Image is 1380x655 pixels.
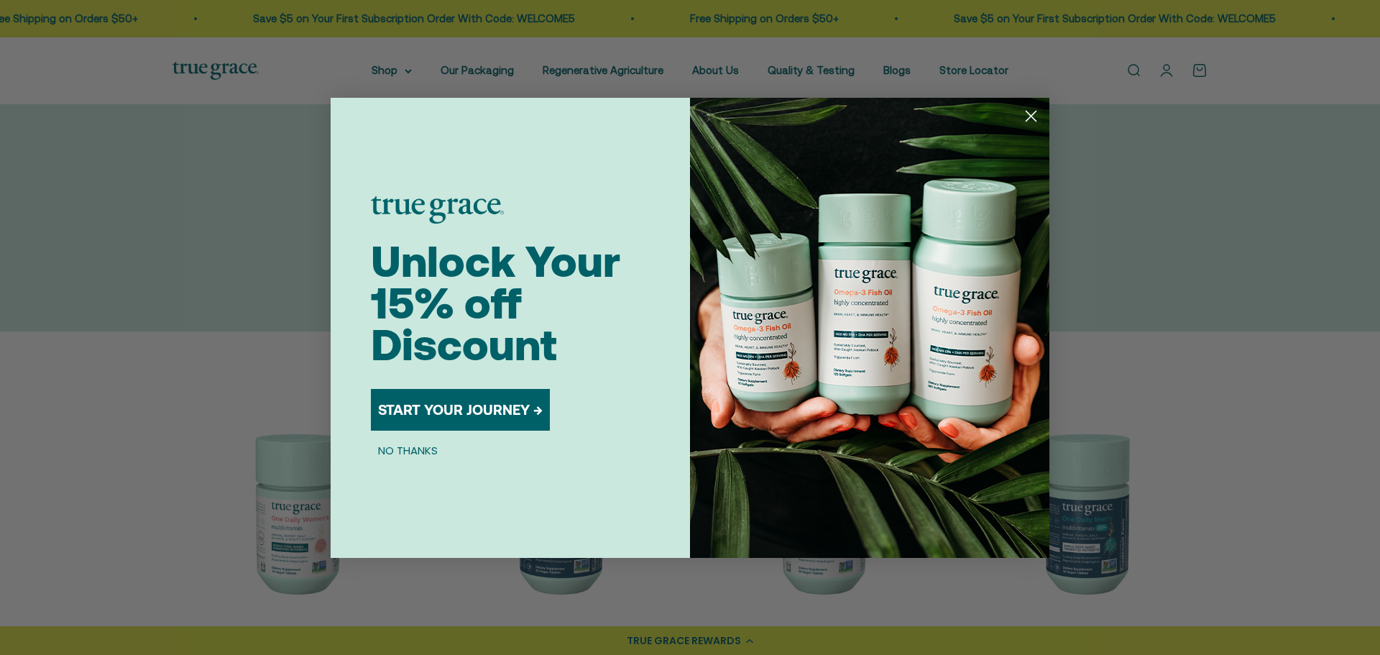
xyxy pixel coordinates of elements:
img: logo placeholder [371,196,504,224]
button: START YOUR JOURNEY → [371,389,550,431]
button: NO THANKS [371,442,445,459]
img: 098727d5-50f8-4f9b-9554-844bb8da1403.jpeg [690,98,1049,558]
span: Unlock Your 15% off Discount [371,237,620,370]
button: Close dialog [1018,104,1044,129]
